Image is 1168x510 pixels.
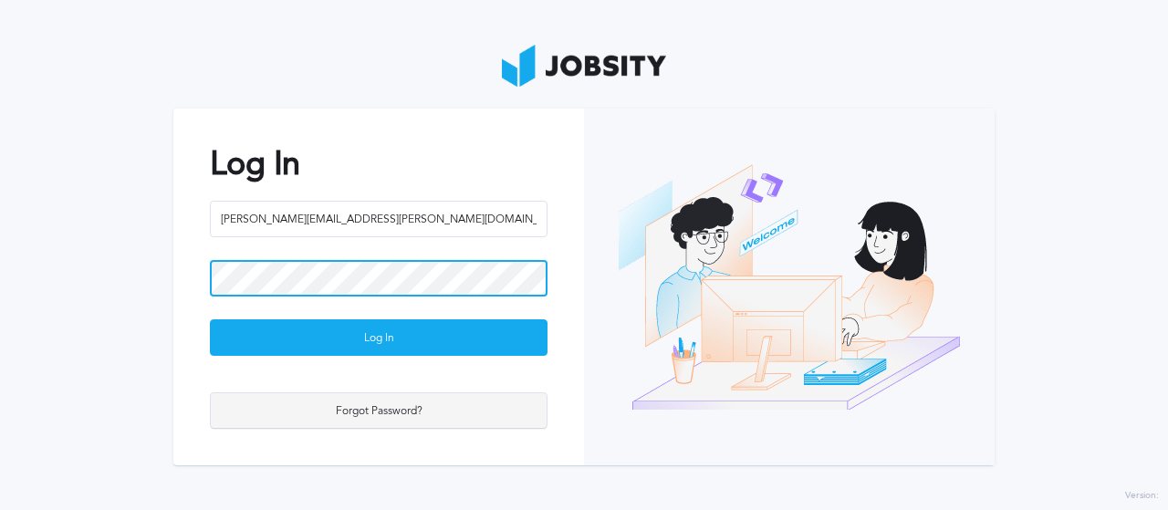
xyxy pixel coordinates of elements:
[210,392,547,429] button: Forgot Password?
[210,145,547,182] h2: Log In
[1125,491,1159,502] label: Version:
[211,393,547,430] div: Forgot Password?
[210,201,547,237] input: Email
[210,319,547,356] button: Log In
[211,320,547,357] div: Log In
